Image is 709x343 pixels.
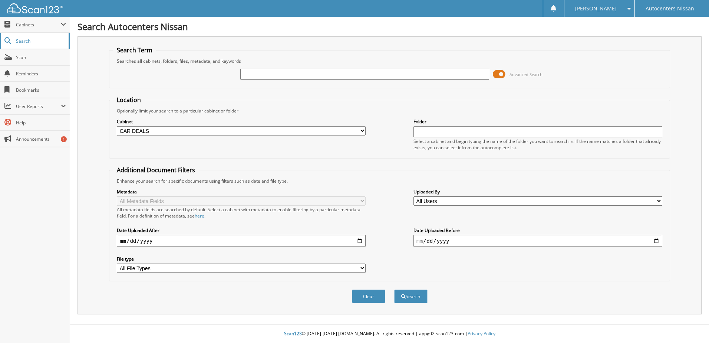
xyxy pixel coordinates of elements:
[113,58,666,64] div: Searches all cabinets, folders, files, metadata, and keywords
[394,290,428,303] button: Search
[117,227,366,233] label: Date Uploaded After
[117,118,366,125] label: Cabinet
[413,138,662,151] div: Select a cabinet and begin typing the name of the folder you want to search in. If the name match...
[16,54,66,61] span: Scan
[16,71,66,77] span: Reminders
[61,136,67,142] div: 1
[16,38,65,44] span: Search
[284,330,302,337] span: Scan123
[352,290,385,303] button: Clear
[575,6,617,11] span: [PERSON_NAME]
[117,189,366,195] label: Metadata
[113,178,666,184] div: Enhance your search for specific documents using filters such as date and file type.
[646,6,694,11] span: Autocenters Nissan
[413,227,662,233] label: Date Uploaded Before
[16,87,66,93] span: Bookmarks
[117,206,366,219] div: All metadata fields are searched by default. Select a cabinet with metadata to enable filtering b...
[16,136,66,142] span: Announcements
[113,166,199,174] legend: Additional Document Filters
[16,120,66,126] span: Help
[16,103,61,110] span: User Reports
[70,325,709,343] div: © [DATE]-[DATE] [DOMAIN_NAME]. All rights reserved | appg02-scan123-com |
[195,213,204,219] a: here
[113,46,156,54] legend: Search Term
[413,118,662,125] label: Folder
[16,22,61,28] span: Cabinets
[413,189,662,195] label: Uploaded By
[113,96,145,104] legend: Location
[78,20,702,33] h1: Search Autocenters Nissan
[468,330,495,337] a: Privacy Policy
[117,256,366,262] label: File type
[117,235,366,247] input: start
[7,3,63,13] img: scan123-logo-white.svg
[413,235,662,247] input: end
[113,108,666,114] div: Optionally limit your search to a particular cabinet or folder
[510,72,543,77] span: Advanced Search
